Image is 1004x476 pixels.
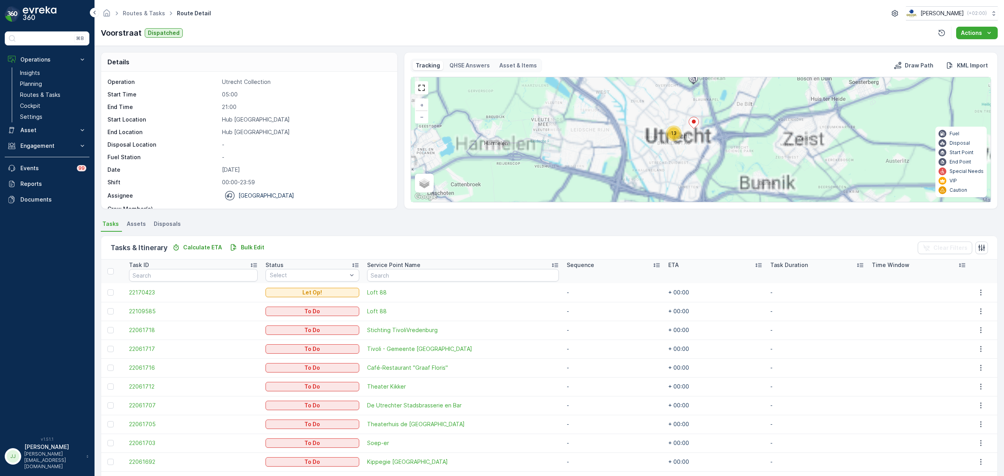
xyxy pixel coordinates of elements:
td: + 00:00 [664,396,766,415]
div: Toggle Row Selected [107,440,114,446]
button: To Do [266,457,360,467]
a: Open this area in Google Maps (opens a new window) [413,192,439,202]
p: Fuel Station [107,153,219,161]
p: Hub [GEOGRAPHIC_DATA] [222,128,389,136]
p: Insights [20,69,40,77]
div: Toggle Row Selected [107,308,114,314]
span: v 1.51.1 [5,437,89,441]
p: Start Point [949,149,973,156]
p: Shift [107,178,219,186]
p: To Do [304,420,320,428]
td: - [563,340,665,358]
span: − [420,113,424,120]
a: Zoom In [416,99,427,111]
p: - [222,141,389,149]
p: QHSE Answers [449,62,490,69]
td: + 00:00 [664,321,766,340]
div: JJ [7,450,19,463]
button: To Do [266,325,360,335]
a: 22061703 [129,439,258,447]
a: De Utrechter Stadsbrasserie en Bar [367,402,559,409]
a: Loft 88 [367,289,559,296]
a: 22061712 [129,383,258,391]
td: + 00:00 [664,302,766,321]
p: Asset [20,126,74,134]
div: Toggle Row Selected [107,289,114,296]
button: To Do [266,438,360,448]
p: To Do [304,458,320,466]
p: - [222,153,389,161]
p: ( +02:00 ) [967,10,987,16]
a: Insights [17,67,89,78]
p: Settings [20,113,42,121]
td: - [563,396,665,415]
a: Routes & Tasks [123,10,165,16]
a: Routes & Tasks [17,89,89,100]
p: [PERSON_NAME][EMAIL_ADDRESS][DOMAIN_NAME] [24,451,82,470]
a: View Fullscreen [416,82,427,94]
td: - [563,321,665,340]
p: To Do [304,402,320,409]
span: Tivoli - Gemeente [GEOGRAPHIC_DATA] [367,345,559,353]
td: + 00:00 [664,358,766,377]
p: Disposal Location [107,141,219,149]
span: Tasks [102,220,119,228]
button: Calculate ETA [169,243,225,252]
a: 22061716 [129,364,258,372]
span: Assets [127,220,146,228]
p: [GEOGRAPHIC_DATA] [238,192,294,200]
span: 22109585 [129,307,258,315]
td: + 00:00 [664,415,766,434]
span: Soep-er [367,439,559,447]
p: Cockpit [20,102,40,110]
a: Planning [17,78,89,89]
p: 99 [78,165,85,171]
td: - [766,283,868,302]
span: Disposals [154,220,181,228]
p: KML Import [957,62,988,69]
button: JJ[PERSON_NAME][PERSON_NAME][EMAIL_ADDRESS][DOMAIN_NAME] [5,443,89,470]
p: Disposal [949,140,970,146]
td: - [766,302,868,321]
td: - [563,434,665,452]
a: 22061718 [129,326,258,334]
p: Date [107,166,219,174]
a: Kippegie Utrecht [367,458,559,466]
a: 22061717 [129,345,258,353]
span: 22061705 [129,420,258,428]
a: Theaterhuis de Berenkuil [367,420,559,428]
p: Fuel [949,131,959,137]
button: To Do [266,401,360,410]
td: - [563,415,665,434]
a: 22061692 [129,458,258,466]
a: Stichting TivoliVredenburg [367,326,559,334]
span: Theaterhuis de [GEOGRAPHIC_DATA] [367,420,559,428]
p: To Do [304,439,320,447]
p: Actions [961,29,982,37]
button: To Do [266,307,360,316]
button: Asset [5,122,89,138]
p: Planning [20,80,42,88]
p: Crew Member(s) [107,205,219,213]
p: Start Time [107,91,219,98]
p: Time Window [872,261,909,269]
a: Loft 88 [367,307,559,315]
p: Voorstraat [101,27,142,39]
img: logo_dark-DEwI_e13.png [23,6,56,22]
td: - [766,358,868,377]
p: Asset & Items [499,62,537,69]
td: - [766,321,868,340]
span: Café-Restaurant "Graaf Floris" [367,364,559,372]
p: Status [266,261,284,269]
p: Service Point Name [367,261,420,269]
button: To Do [266,363,360,372]
a: Theater Kikker [367,383,559,391]
p: Engagement [20,142,74,150]
span: Route Detail [175,9,213,17]
p: Tracking [416,62,440,69]
p: VIP [949,178,957,184]
input: Search [367,269,559,282]
p: To Do [304,383,320,391]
